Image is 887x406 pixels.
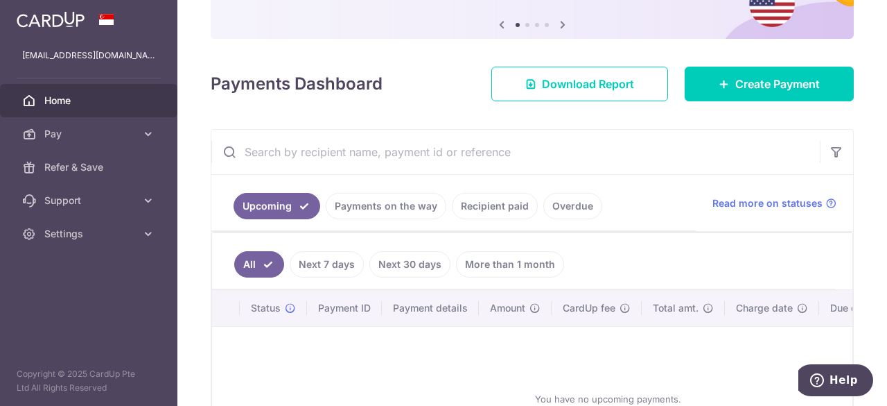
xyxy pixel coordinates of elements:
[211,130,820,174] input: Search by recipient name, payment id or reference
[491,67,668,101] a: Download Report
[830,301,872,315] span: Due date
[712,196,836,210] a: Read more on statuses
[326,193,446,219] a: Payments on the way
[382,290,479,326] th: Payment details
[17,11,85,28] img: CardUp
[543,193,602,219] a: Overdue
[251,301,281,315] span: Status
[452,193,538,219] a: Recipient paid
[542,76,634,92] span: Download Report
[653,301,699,315] span: Total amt.
[22,49,155,62] p: [EMAIL_ADDRESS][DOMAIN_NAME]
[44,194,136,208] span: Support
[290,251,364,278] a: Next 7 days
[44,227,136,241] span: Settings
[44,127,136,141] span: Pay
[211,71,383,96] h4: Payments Dashboard
[44,94,136,108] span: Home
[234,251,284,278] a: All
[490,301,525,315] span: Amount
[798,364,873,399] iframe: Opens a widget where you can find more information
[736,301,793,315] span: Charge date
[44,160,136,174] span: Refer & Save
[563,301,615,315] span: CardUp fee
[735,76,820,92] span: Create Payment
[234,193,320,219] a: Upcoming
[712,196,823,210] span: Read more on statuses
[685,67,854,101] a: Create Payment
[307,290,382,326] th: Payment ID
[369,251,450,278] a: Next 30 days
[456,251,564,278] a: More than 1 month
